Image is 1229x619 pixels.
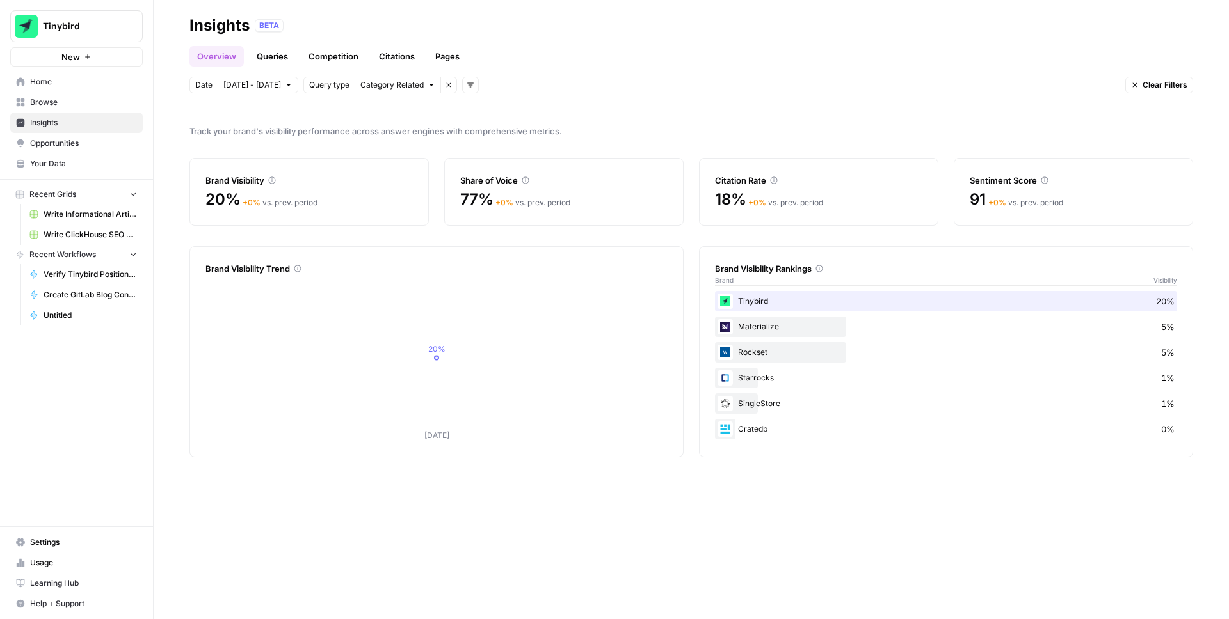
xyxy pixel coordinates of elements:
[10,47,143,67] button: New
[718,370,733,386] img: pbftwvrms58vy0sqcj1w8wa3gygc
[189,46,244,67] a: Overview
[24,305,143,325] a: Untitled
[970,174,1177,187] div: Sentiment Score
[1161,423,1175,435] span: 0%
[10,10,143,42] button: Workspace: Tinybird
[30,598,137,609] span: Help + Support
[460,174,668,187] div: Share of Voice
[1161,320,1175,333] span: 5%
[715,275,734,285] span: Brand
[748,197,823,208] div: vs. prev. period
[10,72,143,92] a: Home
[243,198,261,207] span: + 0 %
[195,79,213,91] span: Date
[223,79,281,91] span: [DATE] - [DATE]
[30,76,137,88] span: Home
[715,291,1177,311] div: Tinybird
[24,204,143,224] a: Write Informational Article
[715,342,1177,363] div: Rockset
[715,393,1177,414] div: SingleStore
[10,113,143,133] a: Insights
[355,77,440,93] button: Category Related
[1161,372,1175,384] span: 1%
[218,77,298,93] button: [DATE] - [DATE]
[44,269,137,280] span: Verify Tinybird Positioning
[970,189,986,210] span: 91
[205,262,668,275] div: Brand Visibility Trend
[44,229,137,240] span: Write ClickHouse SEO Article
[715,189,746,210] span: 18%
[460,189,493,210] span: 77%
[255,19,284,32] div: BETA
[24,224,143,245] a: Write ClickHouse SEO Article
[15,15,38,38] img: Tinybird Logo
[495,198,513,207] span: + 0 %
[1143,79,1187,91] span: Clear Filters
[718,319,733,334] img: 03jw8j2wk2ks3bi8okoywc4j9tog
[718,421,733,437] img: re94nlx1yrl9ydaajs715vxhuf9r
[718,294,733,309] img: 0jvomm6bxor3ksazir8hh9c0bai0
[309,79,349,91] span: Query type
[715,317,1177,337] div: Materialize
[715,368,1177,388] div: Starrocks
[718,345,733,360] img: 0ycvaodxp0iglo7joup1p19lfmea
[371,46,422,67] a: Citations
[1161,346,1175,359] span: 5%
[715,262,1177,275] div: Brand Visibility Rankings
[1153,275,1177,285] span: Visibility
[29,189,76,200] span: Recent Grids
[10,552,143,573] a: Usage
[1156,295,1175,308] span: 20%
[988,198,1006,207] span: + 0 %
[44,289,137,301] span: Create GitLab Blog Content MR
[61,51,80,63] span: New
[718,396,733,411] img: 1mgjvb3gi23igylsjatnwu4wni65
[301,46,366,67] a: Competition
[428,46,467,67] a: Pages
[30,577,137,589] span: Learning Hub
[495,197,570,208] div: vs. prev. period
[189,15,250,36] div: Insights
[30,97,137,108] span: Browse
[360,79,424,91] span: Category Related
[30,537,137,548] span: Settings
[30,158,137,169] span: Your Data
[715,419,1177,439] div: Cratedb
[43,20,120,33] span: Tinybird
[30,137,137,149] span: Opportunities
[10,532,143,552] a: Settings
[748,198,766,207] span: + 0 %
[44,309,137,321] span: Untitled
[1161,397,1175,410] span: 1%
[10,153,143,174] a: Your Data
[189,125,1193,137] span: Track your brand's visibility performance across answer engines with comprehensive metrics.
[205,189,240,210] span: 20%
[424,430,449,440] tspan: [DATE]
[10,573,143,593] a: Learning Hub
[10,245,143,264] button: Recent Workflows
[29,249,96,260] span: Recent Workflows
[24,285,143,305] a: Create GitLab Blog Content MR
[988,197,1063,208] div: vs. prev. period
[249,46,296,67] a: Queries
[10,185,143,204] button: Recent Grids
[10,92,143,113] a: Browse
[10,593,143,614] button: Help + Support
[243,197,317,208] div: vs. prev. period
[44,208,137,220] span: Write Informational Article
[715,174,922,187] div: Citation Rate
[30,117,137,129] span: Insights
[205,174,413,187] div: Brand Visibility
[428,344,446,354] tspan: 20%
[24,264,143,285] a: Verify Tinybird Positioning
[1125,77,1193,93] button: Clear Filters
[30,557,137,568] span: Usage
[10,133,143,153] a: Opportunities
